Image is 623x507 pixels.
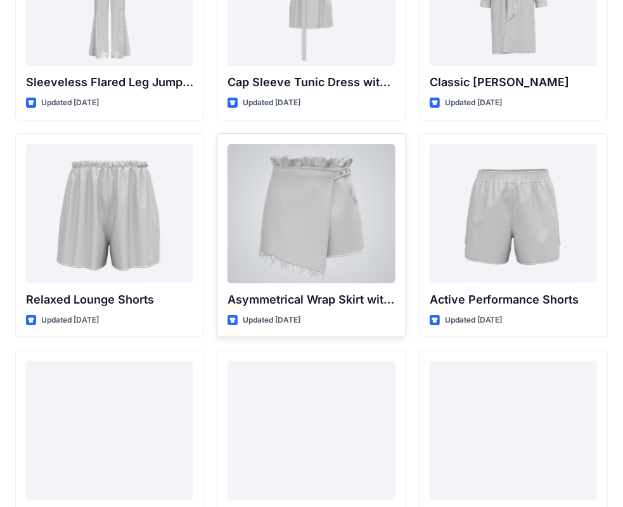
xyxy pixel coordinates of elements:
[228,291,395,309] p: Asymmetrical Wrap Skirt with Ruffle Waist
[430,74,597,91] p: Classic [PERSON_NAME]
[430,361,597,500] a: Ruched Mini Skirt with Attached Draped Panel
[41,96,99,110] p: Updated [DATE]
[445,314,503,327] p: Updated [DATE]
[228,144,395,283] a: Asymmetrical Wrap Skirt with Ruffle Waist
[243,314,300,327] p: Updated [DATE]
[445,96,503,110] p: Updated [DATE]
[430,144,597,283] a: Active Performance Shorts
[26,144,193,283] a: Relaxed Lounge Shorts
[430,291,597,309] p: Active Performance Shorts
[243,96,300,110] p: Updated [DATE]
[41,314,99,327] p: Updated [DATE]
[26,291,193,309] p: Relaxed Lounge Shorts
[228,361,395,500] a: Ruched Mini Skirt with Attached Draped Panel
[26,361,193,500] a: Tailored Twill Shorts
[228,74,395,91] p: Cap Sleeve Tunic Dress with Belt
[26,74,193,91] p: Sleeveless Flared Leg Jumpsuit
